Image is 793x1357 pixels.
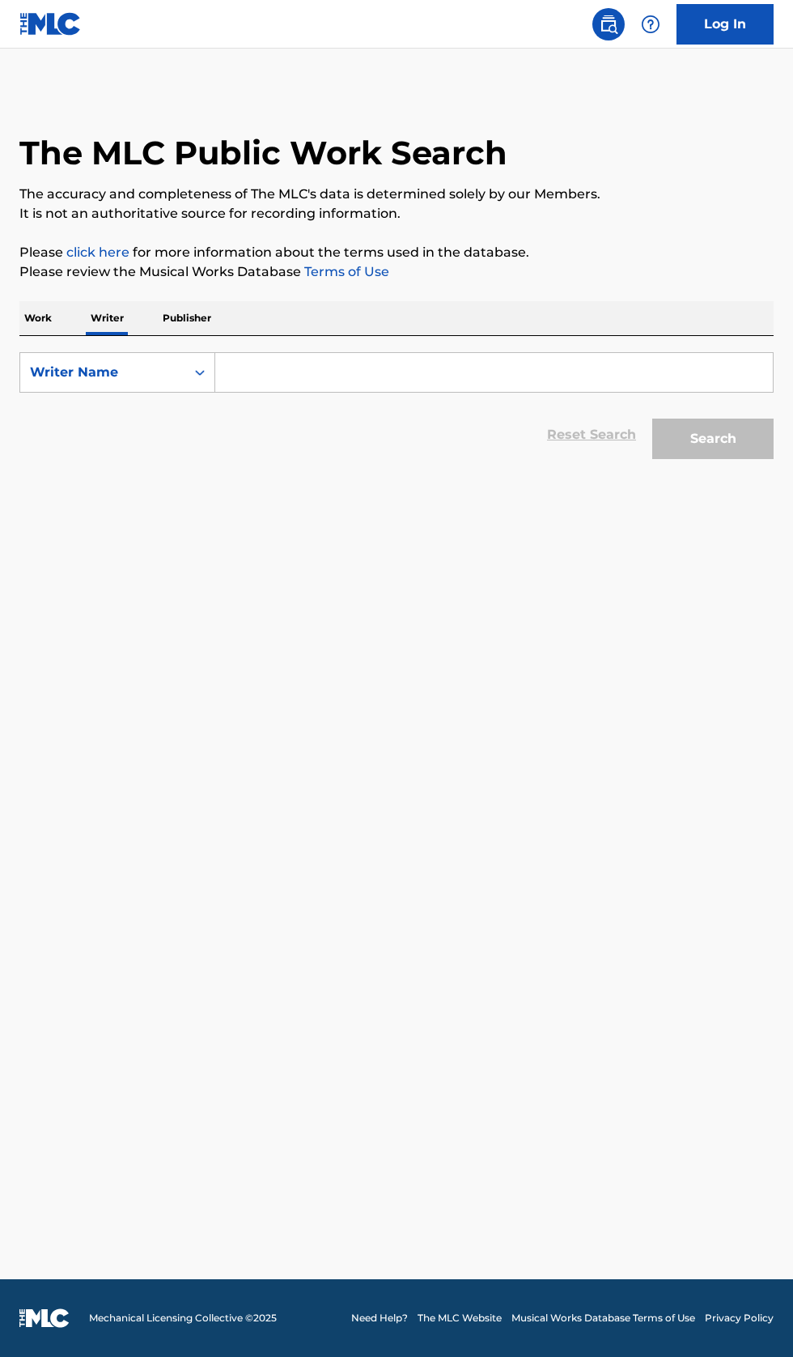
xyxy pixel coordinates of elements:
p: Writer [86,301,129,335]
p: The accuracy and completeness of The MLC's data is determined solely by our Members. [19,185,774,204]
img: logo [19,1308,70,1328]
p: Work [19,301,57,335]
a: click here [66,245,129,260]
p: It is not an authoritative source for recording information. [19,204,774,223]
div: Help [634,8,667,40]
img: help [641,15,660,34]
p: Publisher [158,301,216,335]
img: search [599,15,618,34]
iframe: Chat Widget [712,1279,793,1357]
p: Please for more information about the terms used in the database. [19,243,774,262]
a: Log In [676,4,774,45]
h1: The MLC Public Work Search [19,133,507,173]
a: Terms of Use [301,264,389,279]
span: Mechanical Licensing Collective © 2025 [89,1311,277,1325]
img: MLC Logo [19,12,82,36]
a: Privacy Policy [705,1311,774,1325]
a: Need Help? [351,1311,408,1325]
a: Musical Works Database Terms of Use [511,1311,695,1325]
a: The MLC Website [418,1311,502,1325]
form: Search Form [19,352,774,467]
p: Please review the Musical Works Database [19,262,774,282]
a: Public Search [592,8,625,40]
div: Writer Name [30,363,176,382]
